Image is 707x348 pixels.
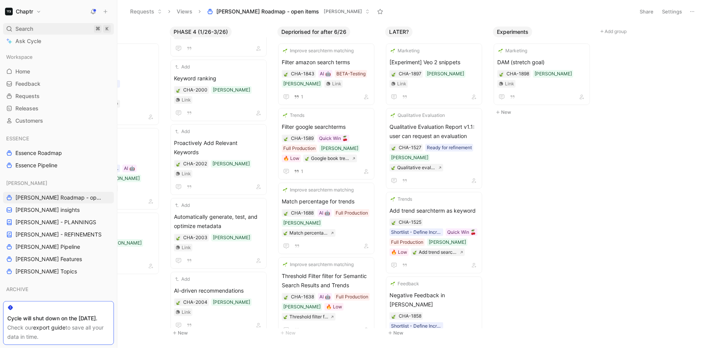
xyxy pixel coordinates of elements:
[499,71,504,77] div: 🍃
[398,47,420,55] span: Marketing
[173,6,196,17] button: Views
[283,315,288,319] img: 🍃
[391,48,395,53] img: 🌱
[3,177,114,189] div: [PERSON_NAME]
[274,23,382,341] div: Depriorised for after 6/26New
[391,314,396,319] img: 🍃
[283,145,316,152] div: Full Production
[319,293,331,301] div: AI 🤖
[212,160,250,168] div: [PERSON_NAME]
[497,47,528,55] button: 🌱Marketing
[398,112,445,119] span: Qualitative Evaluation
[5,8,13,15] img: Chaptr
[174,275,191,283] button: Add
[320,70,331,78] div: AI 🤖
[3,204,114,216] a: [PERSON_NAME] insights
[282,58,371,67] span: Filter amazon search terms
[284,295,288,300] img: 🍃
[281,28,346,36] span: Depriorised for after 6/26
[15,243,80,251] span: [PERSON_NAME] Pipeline
[419,248,458,256] div: Add trend searchterm as keyword
[283,210,289,216] div: 🍃
[391,248,407,256] div: 🔥 Low
[175,235,181,240] button: 🍃
[391,220,396,225] img: 🍃
[301,95,303,99] span: 1
[505,47,527,55] span: Marketing
[391,281,395,286] img: 🌱
[283,188,287,192] img: 🌱
[282,261,355,268] button: 🌱Improve searchterm matching
[7,314,110,323] div: Cycle will shut down on the [DATE].
[15,218,96,226] span: [PERSON_NAME] - PLANNINGS
[336,70,366,78] div: BETA-Testing
[289,313,328,321] div: Threshold filter filter for semantic search results and trends
[386,43,482,105] a: 🌱Marketing[Experiment] Veo 2 snippets[PERSON_NAME]Link
[389,47,421,55] button: 🌱Marketing
[283,294,289,300] button: 🍃
[176,236,181,240] img: 🍃
[183,298,207,306] div: CHA-2004
[283,80,321,88] div: [PERSON_NAME]
[447,228,476,236] div: Quick Win 🍒
[282,271,371,290] span: Threshold Filter filter for Semantic Search Results and Trends
[290,112,304,119] span: Trends
[170,124,267,195] a: AddProactively Add Relevant Keywords[PERSON_NAME]Link
[174,212,263,231] span: Automatically generate, test, and optimize metadata
[176,162,181,167] img: 🍃
[283,155,299,162] div: 🔥 Low
[124,165,135,172] div: AI 🤖
[284,211,288,216] img: 🍃
[284,72,288,77] img: 🍃
[389,291,479,309] span: Negative Feedback in [PERSON_NAME]
[283,71,289,77] button: 🍃
[3,216,114,228] a: [PERSON_NAME] - PLANNINGS
[385,27,413,37] button: LATER?
[102,175,140,182] div: [PERSON_NAME]
[413,250,417,255] img: 🍃
[3,298,114,312] div: NOA
[292,93,305,101] button: 1
[391,165,396,170] img: 🍃
[33,324,65,331] a: export guide
[6,285,28,293] span: ARCHIVE
[6,53,33,61] span: Workspace
[3,177,114,277] div: [PERSON_NAME][PERSON_NAME] Roadmap - open items[PERSON_NAME] insights[PERSON_NAME] - PLANNINGS[PE...
[389,122,479,141] span: Qualitative Evaluation Report v1.1: user can request an evaluation
[278,257,374,338] a: 🌱Improve searchterm matchingThreshold Filter filter for Semantic Search Results and TrendsAI 🤖Ful...
[174,74,263,83] span: Keyword ranking
[3,266,114,277] a: [PERSON_NAME] Topics
[283,231,288,235] img: 🍃
[324,8,362,15] span: [PERSON_NAME]
[282,47,355,55] button: 🌱Improve searchterm matching
[336,209,368,217] div: Full Production
[282,112,306,119] button: 🌱Trends
[174,128,191,135] button: Add
[321,145,358,152] div: [PERSON_NAME]
[336,293,368,301] div: Full Production
[3,192,114,203] a: [PERSON_NAME] Roadmap - open items
[291,70,314,78] div: CHA-1843
[175,300,181,305] div: 🍃
[15,231,102,238] span: [PERSON_NAME] - REFINEMENTS
[174,286,263,295] span: AI-driven recommendations
[399,312,421,320] div: CHA-1858
[397,80,406,88] div: Link
[311,155,350,162] div: Google book trends
[3,103,114,114] a: Releases
[174,28,228,36] span: PHASE 4 (1/26-3/26)
[427,70,464,78] div: [PERSON_NAME]
[277,27,350,37] button: Depriorised for after 6/26
[389,280,420,288] button: 🌱Feedback
[175,161,181,167] button: 🍃
[7,323,110,341] div: Check our to save all your data in time.
[283,136,289,141] div: 🍃
[399,218,421,226] div: CHA-1525
[183,160,207,168] div: CHA-2002
[319,135,348,142] div: Quick Win 🍒
[493,108,595,117] button: New
[497,28,528,36] span: Experiments
[170,328,271,338] button: New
